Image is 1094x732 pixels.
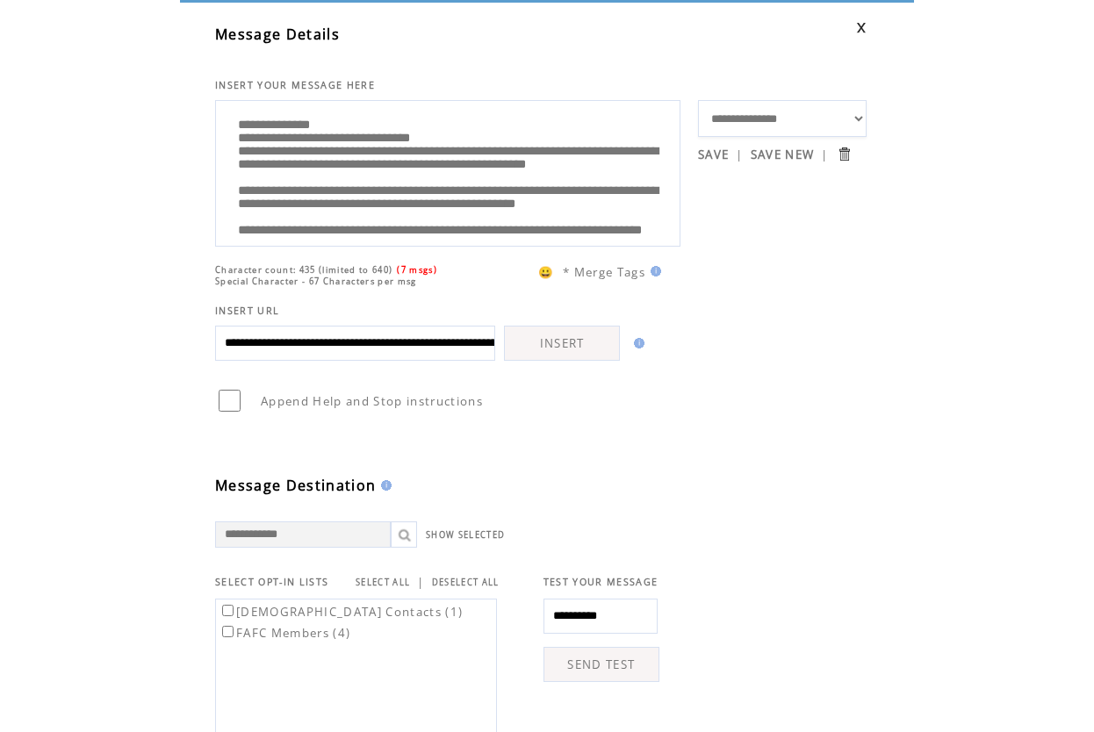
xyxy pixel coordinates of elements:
[215,264,392,276] span: Character count: 435 (limited to 640)
[426,529,505,541] a: SHOW SELECTED
[215,576,328,588] span: SELECT OPT-IN LISTS
[629,338,644,348] img: help.gif
[432,577,500,588] a: DESELECT ALL
[736,147,743,162] span: |
[222,605,234,616] input: [DEMOGRAPHIC_DATA] Contacts (1)
[543,576,659,588] span: TEST YOUR MESSAGE
[215,79,375,91] span: INSERT YOUR MESSAGE HERE
[836,146,853,162] input: Submit
[538,264,554,280] span: 😀
[821,147,828,162] span: |
[222,626,234,637] input: FAFC Members (4)
[219,625,350,641] label: FAFC Members (4)
[645,266,661,276] img: help.gif
[356,577,410,588] a: SELECT ALL
[215,305,279,317] span: INSERT URL
[376,480,392,491] img: help.gif
[261,393,483,409] span: Append Help and Stop instructions
[563,264,645,280] span: * Merge Tags
[698,147,729,162] a: SAVE
[397,264,437,276] span: (7 msgs)
[215,276,417,287] span: Special Character - 67 Characters per msg
[751,147,815,162] a: SAVE NEW
[417,574,424,590] span: |
[215,476,376,495] span: Message Destination
[219,604,463,620] label: [DEMOGRAPHIC_DATA] Contacts (1)
[543,647,659,682] a: SEND TEST
[504,326,620,361] a: INSERT
[215,25,340,44] span: Message Details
